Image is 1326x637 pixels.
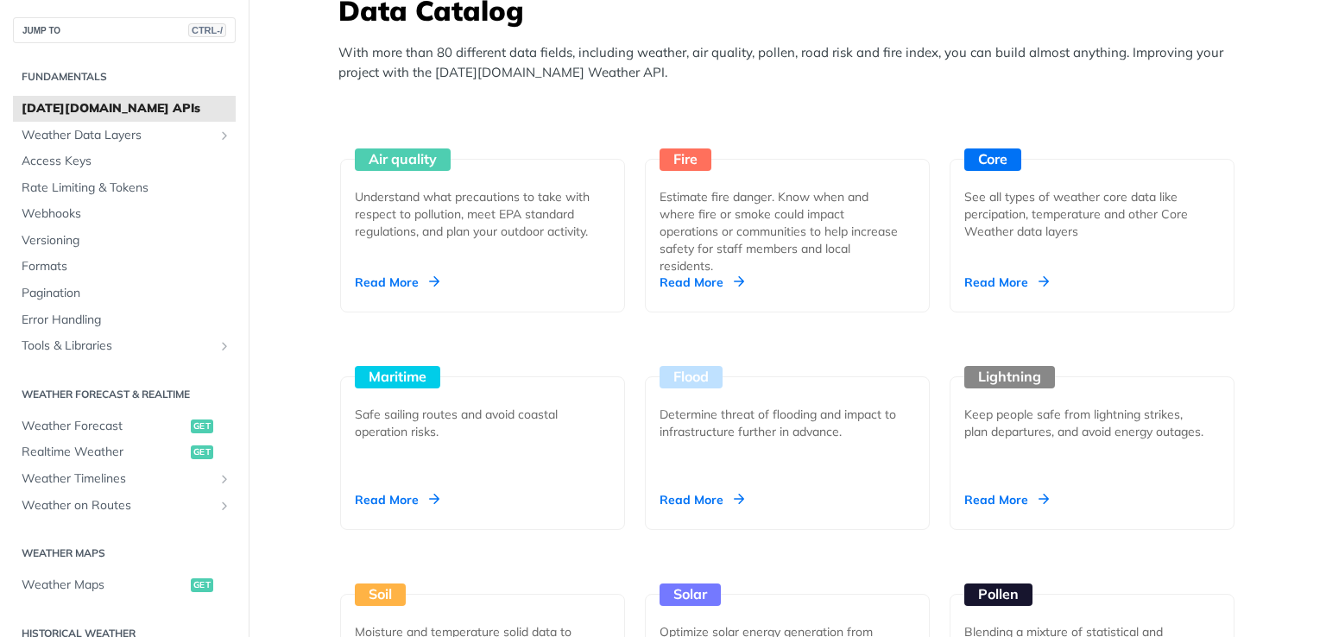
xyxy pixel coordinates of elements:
[13,413,236,439] a: Weather Forecastget
[355,491,439,508] div: Read More
[22,337,213,355] span: Tools & Libraries
[13,201,236,227] a: Webhooks
[22,285,231,302] span: Pagination
[22,418,186,435] span: Weather Forecast
[13,493,236,519] a: Weather on RoutesShow subpages for Weather on Routes
[660,366,723,388] div: Flood
[964,406,1206,440] div: Keep people safe from lightning strikes, plan departures, and avoid energy outages.
[355,148,451,171] div: Air quality
[333,95,632,312] a: Air quality Understand what precautions to take with respect to pollution, meet EPA standard regu...
[355,188,597,240] div: Understand what precautions to take with respect to pollution, meet EPA standard regulations, and...
[22,444,186,461] span: Realtime Weather
[943,312,1241,530] a: Lightning Keep people safe from lightning strikes, plan departures, and avoid energy outages. Rea...
[355,274,439,291] div: Read More
[13,17,236,43] button: JUMP TOCTRL-/
[218,129,231,142] button: Show subpages for Weather Data Layers
[355,583,406,606] div: Soil
[964,274,1049,291] div: Read More
[13,228,236,254] a: Versioning
[13,96,236,122] a: [DATE][DOMAIN_NAME] APIs
[191,445,213,459] span: get
[13,572,236,598] a: Weather Mapsget
[660,406,901,440] div: Determine threat of flooding and impact to infrastructure further in advance.
[660,148,711,171] div: Fire
[355,366,440,388] div: Maritime
[218,499,231,513] button: Show subpages for Weather on Routes
[964,366,1055,388] div: Lightning
[22,153,231,170] span: Access Keys
[964,583,1032,606] div: Pollen
[22,258,231,275] span: Formats
[218,472,231,486] button: Show subpages for Weather Timelines
[191,419,213,433] span: get
[22,470,213,488] span: Weather Timelines
[13,148,236,174] a: Access Keys
[218,339,231,353] button: Show subpages for Tools & Libraries
[355,406,597,440] div: Safe sailing routes and avoid coastal operation risks.
[13,333,236,359] a: Tools & LibrariesShow subpages for Tools & Libraries
[22,180,231,197] span: Rate Limiting & Tokens
[22,312,231,329] span: Error Handling
[22,232,231,249] span: Versioning
[13,307,236,333] a: Error Handling
[13,175,236,201] a: Rate Limiting & Tokens
[638,312,937,530] a: Flood Determine threat of flooding and impact to infrastructure further in advance. Read More
[13,254,236,280] a: Formats
[22,100,231,117] span: [DATE][DOMAIN_NAME] APIs
[22,577,186,594] span: Weather Maps
[13,387,236,402] h2: Weather Forecast & realtime
[191,578,213,592] span: get
[13,69,236,85] h2: Fundamentals
[22,205,231,223] span: Webhooks
[660,491,744,508] div: Read More
[13,546,236,561] h2: Weather Maps
[22,497,213,514] span: Weather on Routes
[22,127,213,144] span: Weather Data Layers
[660,188,901,274] div: Estimate fire danger. Know when and where fire or smoke could impact operations or communities to...
[338,43,1245,82] p: With more than 80 different data fields, including weather, air quality, pollen, road risk and fi...
[13,123,236,148] a: Weather Data LayersShow subpages for Weather Data Layers
[13,439,236,465] a: Realtime Weatherget
[964,491,1049,508] div: Read More
[188,23,226,37] span: CTRL-/
[943,95,1241,312] a: Core See all types of weather core data like percipation, temperature and other Core Weather data...
[13,466,236,492] a: Weather TimelinesShow subpages for Weather Timelines
[13,281,236,306] a: Pagination
[964,148,1021,171] div: Core
[660,583,721,606] div: Solar
[660,274,744,291] div: Read More
[964,188,1206,240] div: See all types of weather core data like percipation, temperature and other Core Weather data layers
[333,312,632,530] a: Maritime Safe sailing routes and avoid coastal operation risks. Read More
[638,95,937,312] a: Fire Estimate fire danger. Know when and where fire or smoke could impact operations or communiti...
